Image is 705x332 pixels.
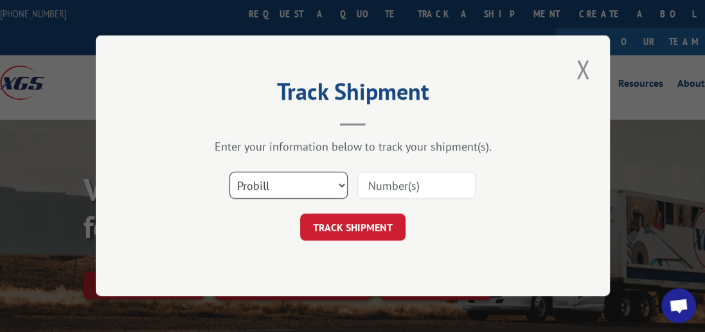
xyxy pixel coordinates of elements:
h2: Track Shipment [160,82,546,107]
a: Open chat [661,288,696,323]
button: Close modal [572,51,594,87]
div: Enter your information below to track your shipment(s). [160,140,546,154]
button: TRACK SHIPMENT [300,214,406,241]
input: Number(s) [357,172,476,199]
